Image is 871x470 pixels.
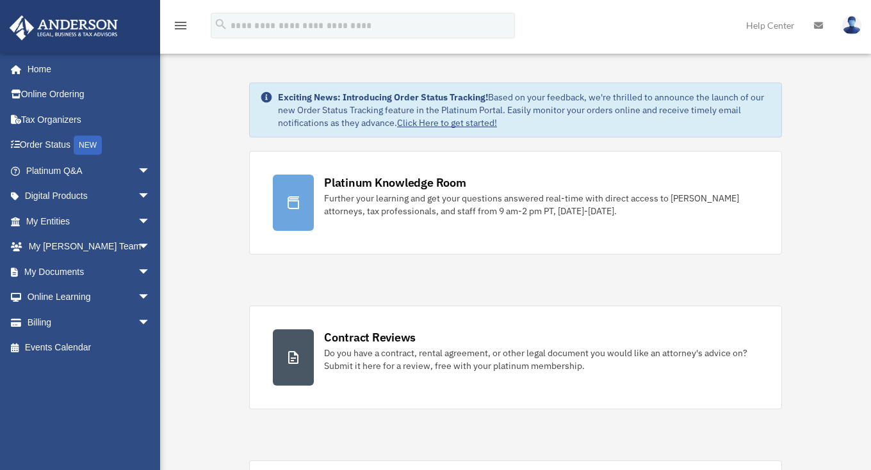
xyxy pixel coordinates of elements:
[138,285,163,311] span: arrow_drop_down
[9,56,163,82] a: Home
[324,329,416,345] div: Contract Reviews
[138,259,163,285] span: arrow_drop_down
[9,309,170,335] a: Billingarrow_drop_down
[9,184,170,209] a: Digital Productsarrow_drop_down
[842,16,861,35] img: User Pic
[249,306,782,409] a: Contract Reviews Do you have a contract, rental agreement, or other legal document you would like...
[249,151,782,255] a: Platinum Knowledge Room Further your learning and get your questions answered real-time with dire...
[138,208,163,235] span: arrow_drop_down
[324,192,758,217] div: Further your learning and get your questions answered real-time with direct access to [PERSON_NAM...
[324,175,466,191] div: Platinum Knowledge Room
[397,117,497,129] a: Click Here to get started!
[173,18,188,33] i: menu
[9,234,170,260] a: My [PERSON_NAME] Teamarrow_drop_down
[138,184,163,210] span: arrow_drop_down
[214,17,228,31] i: search
[9,335,170,361] a: Events Calendar
[9,285,170,310] a: Online Learningarrow_drop_down
[9,158,170,184] a: Platinum Q&Aarrow_drop_down
[138,309,163,336] span: arrow_drop_down
[74,136,102,155] div: NEW
[9,107,170,132] a: Tax Organizers
[138,234,163,260] span: arrow_drop_down
[324,347,758,372] div: Do you have a contract, rental agreement, or other legal document you would like an attorney's ad...
[9,259,170,285] a: My Documentsarrow_drop_down
[278,91,771,129] div: Based on your feedback, we're thrilled to announce the launch of our new Order Status Tracking fe...
[278,91,488,103] strong: Exciting News: Introducing Order Status Tracking!
[9,132,170,159] a: Order StatusNEW
[173,22,188,33] a: menu
[9,208,170,234] a: My Entitiesarrow_drop_down
[6,15,122,40] img: Anderson Advisors Platinum Portal
[138,158,163,184] span: arrow_drop_down
[9,82,170,107] a: Online Ordering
